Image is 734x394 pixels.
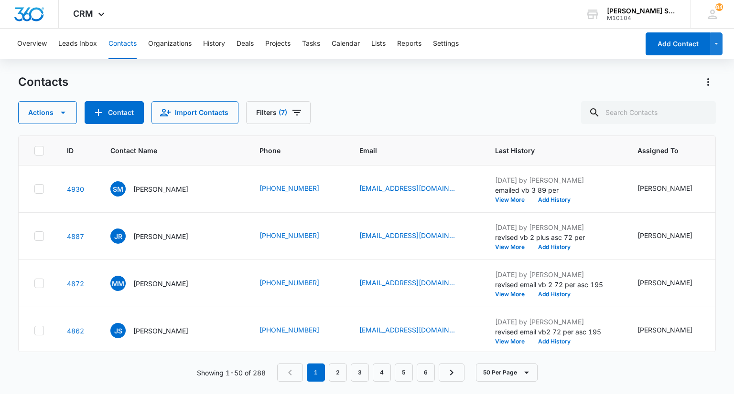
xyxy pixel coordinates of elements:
em: 1 [307,363,325,382]
button: History [203,29,225,59]
button: 50 Per Page [476,363,538,382]
div: Contact Name - Subhash Makkena - Select to Edit Field [110,181,205,197]
div: Assigned To - Ted DiMayo - Select to Edit Field [637,278,710,289]
a: [PHONE_NUMBER] [259,325,319,335]
span: Last History [495,145,601,156]
span: MM [110,276,126,291]
span: JR [110,228,126,244]
a: Navigate to contact details page for Joseph Riemma [67,232,84,240]
button: View More [495,339,531,344]
div: Phone - (630) 258-2296 - Select to Edit Field [259,325,336,336]
p: Showing 1-50 of 288 [197,368,266,378]
div: Contact Name - Joseph Riemma - Select to Edit Field [110,228,205,244]
span: SM [110,181,126,197]
button: View More [495,291,531,297]
button: Overview [17,29,47,59]
div: Assigned To - Ted DiMayo - Select to Edit Field [637,230,710,242]
a: [EMAIL_ADDRESS][DOMAIN_NAME] [359,183,455,193]
div: notifications count [715,3,723,11]
div: Assigned To - Ted DiMayo - Select to Edit Field [637,325,710,336]
span: 84 [715,3,723,11]
span: Contact Name [110,145,223,156]
div: [PERSON_NAME] [637,325,692,335]
button: Add Contact [646,32,710,55]
div: Contact Name - Mark McClowry - Select to Edit Field [110,276,205,291]
p: [PERSON_NAME] [133,231,188,241]
div: Email - mcclowry@gmail.com - Select to Edit Field [359,278,472,289]
p: revised email vb2 72 per asc 195 [495,327,615,337]
button: Actions [701,74,716,90]
a: Page 3 [351,363,369,382]
div: [PERSON_NAME] [637,278,692,288]
button: Import Contacts [151,101,238,124]
h1: Contacts [18,75,68,89]
a: Page 6 [417,363,435,382]
div: Phone - (224) 666-3639 - Select to Edit Field [259,230,336,242]
button: Actions [18,101,77,124]
button: Add History [531,291,577,297]
button: View More [495,197,531,203]
nav: Pagination [277,363,464,382]
span: ID [67,145,74,156]
div: [PERSON_NAME] [637,183,692,193]
a: Page 5 [395,363,413,382]
a: Page 4 [373,363,391,382]
span: CRM [73,9,93,19]
span: Assigned To [637,145,696,156]
p: [DATE] by [PERSON_NAME] [495,222,615,232]
p: emailed vb 3 89 per [495,185,615,195]
div: Assigned To - Ted DiMayo - Select to Edit Field [637,183,710,195]
button: Contacts [108,29,137,59]
a: [EMAIL_ADDRESS][DOMAIN_NAME] [359,278,455,288]
button: Deals [237,29,254,59]
button: Projects [265,29,291,59]
p: [PERSON_NAME] [133,326,188,336]
a: [PHONE_NUMBER] [259,230,319,240]
a: Navigate to contact details page for Mark McClowry [67,280,84,288]
button: Add Contact [85,101,144,124]
p: revised email vb 2 72 per asc 195 [495,280,615,290]
span: (7) [279,109,287,116]
input: Search Contacts [581,101,716,124]
a: [PHONE_NUMBER] [259,278,319,288]
p: [DATE] by [PERSON_NAME] [495,270,615,280]
div: account id [607,15,677,21]
p: revised vb 2 plus asc 72 per [495,232,615,242]
a: [PHONE_NUMBER] [259,183,319,193]
button: Calendar [332,29,360,59]
span: Email [359,145,458,156]
span: Phone [259,145,323,156]
div: [PERSON_NAME] [637,230,692,240]
button: Filters [246,101,311,124]
a: Navigate to contact details page for Subhash Makkena [67,185,84,193]
div: Email - riemma@riemma.name - Select to Edit Field [359,230,472,242]
p: [PERSON_NAME] [133,279,188,289]
div: Email - jmsolem@hotmail.com - Select to Edit Field [359,325,472,336]
button: Settings [433,29,459,59]
div: account name [607,7,677,15]
button: View More [495,244,531,250]
p: [DATE] by [PERSON_NAME] [495,175,615,185]
button: Organizations [148,29,192,59]
button: Add History [531,197,577,203]
p: [PERSON_NAME] [133,184,188,194]
a: Next Page [439,363,464,382]
button: Add History [531,339,577,344]
a: Navigate to contact details page for James Solem [67,327,84,335]
span: JS [110,323,126,338]
button: Leads Inbox [58,29,97,59]
button: Tasks [302,29,320,59]
div: Phone - (513) 488-2888 - Select to Edit Field [259,183,336,195]
div: Email - schandra81@gmail.com - Select to Edit Field [359,183,472,195]
p: [DATE] by [PERSON_NAME] [495,317,615,327]
button: Reports [397,29,421,59]
a: [EMAIL_ADDRESS][DOMAIN_NAME] [359,325,455,335]
a: [EMAIL_ADDRESS][DOMAIN_NAME] [359,230,455,240]
button: Add History [531,244,577,250]
div: Contact Name - James Solem - Select to Edit Field [110,323,205,338]
div: Phone - (309) 310-3679 - Select to Edit Field [259,278,336,289]
a: Page 2 [329,363,347,382]
button: Lists [371,29,386,59]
